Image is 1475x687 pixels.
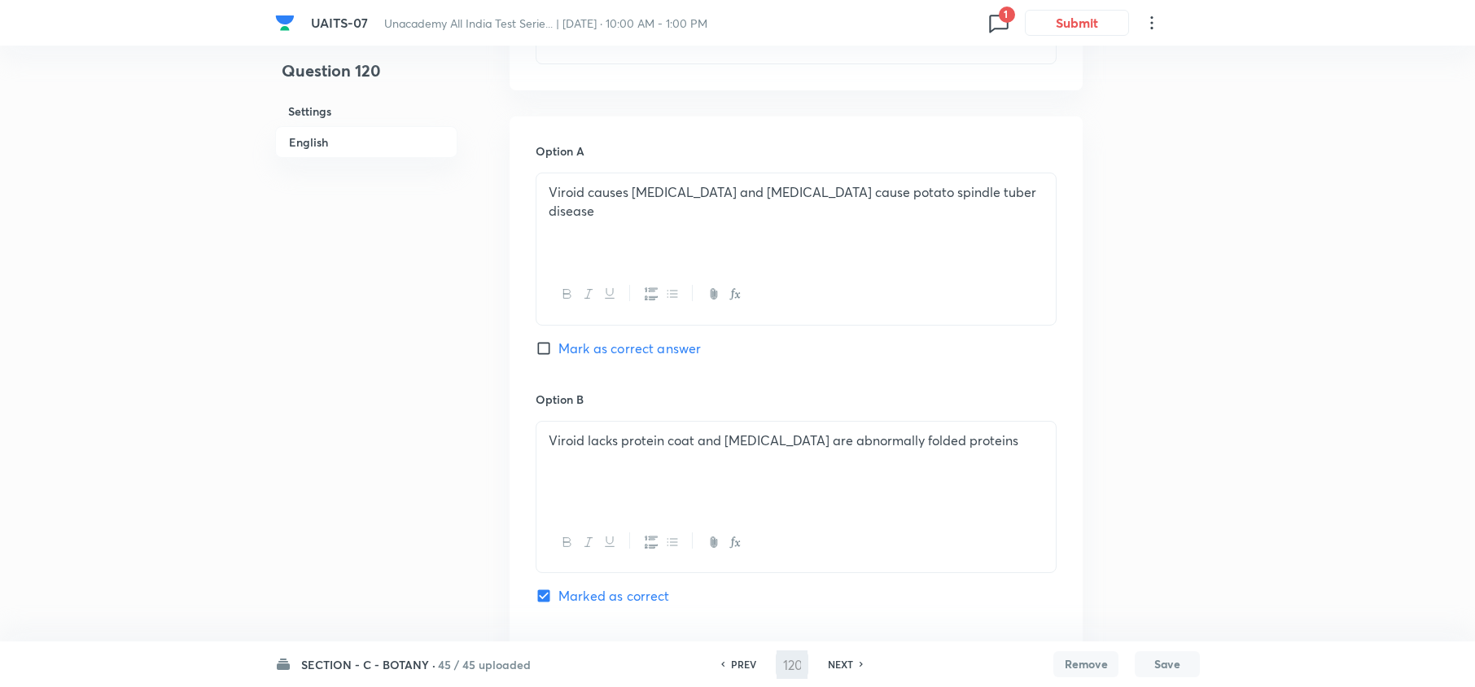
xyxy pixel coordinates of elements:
[438,656,531,673] h6: 45 / 45 uploaded
[311,14,368,31] span: UAITS-07
[549,431,1044,450] p: Viroid lacks protein coat and [MEDICAL_DATA] are abnormally folded proteins
[275,59,457,96] h4: Question 120
[1135,651,1200,677] button: Save
[558,339,701,358] span: Mark as correct answer
[558,586,670,606] span: Marked as correct
[275,13,295,33] img: Company Logo
[275,126,457,158] h6: English
[828,657,853,672] h6: NEXT
[301,656,435,673] h6: SECTION - C - BOTANY ·
[1025,10,1129,36] button: Submit
[549,183,1044,220] p: Viroid causes [MEDICAL_DATA] and [MEDICAL_DATA] cause potato spindle tuber disease
[536,391,1057,408] h6: Option B
[536,638,1057,655] h6: Option C
[275,13,298,33] a: Company Logo
[1053,651,1118,677] button: Remove
[384,15,707,31] span: Unacademy All India Test Serie... | [DATE] · 10:00 AM - 1:00 PM
[275,96,457,126] h6: Settings
[536,142,1057,160] h6: Option A
[999,7,1015,23] span: 1
[731,657,756,672] h6: PREV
